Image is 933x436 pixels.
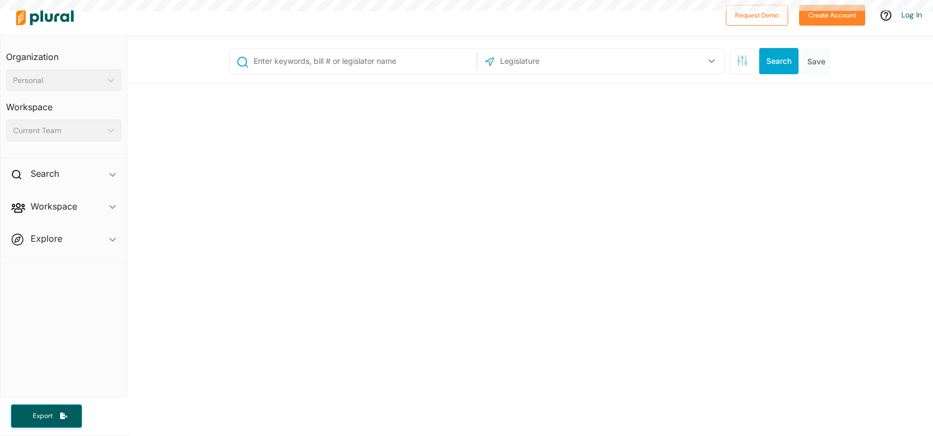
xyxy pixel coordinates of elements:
[253,51,474,71] input: Enter keywords, bill # or legislator name
[901,10,922,20] a: Log In
[13,125,103,136] div: Current Team
[25,411,60,421] span: Export
[799,9,865,20] a: Create Account
[31,168,59,180] h2: Search
[726,9,788,20] a: Request Demo
[799,5,865,26] button: Create Account
[6,41,121,65] h3: Organization
[13,75,103,86] div: Personal
[6,91,121,115] h3: Workspace
[11,404,82,428] button: Export
[499,51,616,71] input: Legislature
[726,5,788,26] button: Request Demo
[759,48,799,74] button: Search
[737,55,748,64] span: Search Filters
[803,48,830,74] button: Save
